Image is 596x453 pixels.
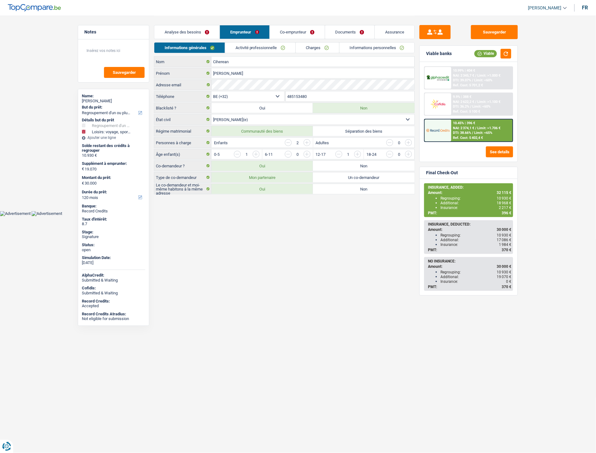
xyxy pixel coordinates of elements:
div: [DATE] [82,260,145,265]
label: Adultes [316,141,329,145]
span: 1 984 € [499,242,511,247]
div: Amount: [428,191,511,195]
div: Insurance: [440,206,511,210]
div: Cofidis: [82,286,145,291]
span: DTI: 36.2% [453,104,469,109]
label: Régime matrimonial [154,126,211,136]
div: Solde restant des crédits à regrouper [82,143,145,153]
div: PMT: [428,285,511,289]
div: Accepted [82,303,145,308]
div: Viable [474,50,497,57]
div: Regrouping: [440,233,511,237]
a: Analyse des besoins [154,25,220,39]
a: Documents [325,25,375,39]
div: AlphaCredit: [82,273,145,278]
a: Emprunteur [220,25,269,39]
a: Charges [296,43,339,53]
label: Le co-demandeur et moi-même habitons à la même adresse [154,184,211,194]
span: 30 000 € [497,264,511,269]
label: Co-demandeur ? [154,161,211,171]
div: open [82,247,145,252]
div: Ajouter une ligne [82,135,145,140]
span: [PERSON_NAME] [528,5,562,11]
img: AlphaCredit [426,74,449,82]
div: Viable banks [426,51,452,56]
label: Non [313,161,415,171]
a: Activité professionnelle [225,43,296,53]
span: NAI: 2 374,1 € [453,126,474,130]
div: PMT: [428,211,511,215]
div: PMT: [428,248,511,252]
span: 19 070 € [497,275,511,279]
span: 370 € [502,285,511,289]
label: Type de co-demandeur [154,172,211,182]
span: 30 000 € [497,227,511,232]
div: Status: [82,242,145,247]
label: Un co-demandeur [313,172,415,182]
label: État civil [154,115,211,125]
h5: Notes [84,29,143,35]
img: Advertisement [32,211,62,216]
span: 32 115 € [497,191,511,195]
img: Record Credits [426,125,449,136]
label: Mon partenaire [211,172,313,182]
a: Co-emprunteur [270,25,325,39]
span: / [475,100,477,104]
div: 10.45% | 396 € [453,121,475,125]
div: Name: [82,94,145,99]
div: Additional: [440,238,511,242]
span: Limit: <65% [474,131,493,135]
div: Record Credits Atradius: [82,312,145,317]
label: 0-5 [214,152,220,156]
div: fr [582,5,588,11]
div: Regrouping: [440,196,511,201]
div: Détails but du prêt [82,118,145,123]
div: Ref. Cost: 5 402,4 € [453,136,483,140]
span: DTI: 39.07% [453,78,471,82]
label: Âge enfant(s) [154,149,211,159]
input: 401020304 [286,91,415,101]
label: Montant du prêt: [82,175,144,180]
span: 370 € [502,248,511,252]
div: Banque: [82,204,145,209]
div: Insurance: [440,242,511,247]
span: DTI: 38.66% [453,131,471,135]
div: Signature [82,234,145,239]
div: Final Check-Out [426,170,458,176]
span: € [82,166,84,171]
span: / [475,74,477,78]
span: / [470,104,472,109]
div: 10.99% | 404 € [453,69,475,73]
div: Regrouping: [440,270,511,274]
span: 396 € [502,211,511,215]
div: Submitted & Waiting [82,278,145,283]
span: / [472,78,474,82]
div: Insurance: [440,279,511,284]
div: 2 [295,141,300,145]
div: 1 [244,152,250,156]
button: Sauvegarder [104,67,145,78]
div: Taux d'intérêt: [82,217,145,222]
div: 10.930 € [82,153,145,158]
a: [PERSON_NAME] [523,3,567,13]
label: Oui [211,184,313,194]
span: 18 968 € [497,201,511,205]
span: 0 € [506,279,511,284]
span: 10 930 € [497,233,511,237]
a: Informations personnelles [340,43,415,53]
div: 8.7 [82,221,145,227]
button: Sauvegarder [471,25,518,39]
div: Ref. Cost: 5 100 € [453,109,480,114]
label: Blacklisté ? [154,103,211,113]
span: Sauvegarder [113,70,136,74]
span: Limit: <60% [474,78,493,82]
label: Oui [211,161,313,171]
span: € [82,181,84,186]
div: Record Credits: [82,299,145,304]
label: Non [313,184,415,194]
label: Supplément à emprunter: [82,161,144,166]
label: Séparation des biens [313,126,415,136]
span: 10 930 € [497,196,511,201]
div: INSURANCE, ADDED: [428,185,511,190]
img: TopCompare Logo [8,4,61,12]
